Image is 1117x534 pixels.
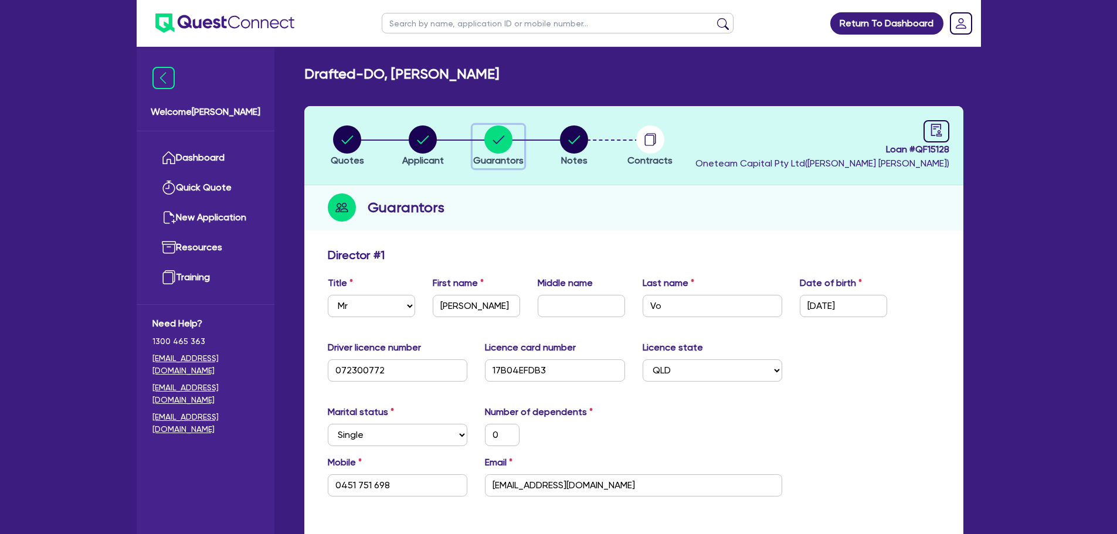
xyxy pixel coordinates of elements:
label: Date of birth [800,276,862,290]
span: Quotes [331,155,364,166]
a: Resources [152,233,259,263]
img: quest-connect-logo-blue [155,13,294,33]
img: resources [162,240,176,254]
h2: Drafted - DO, [PERSON_NAME] [304,66,499,83]
a: [EMAIL_ADDRESS][DOMAIN_NAME] [152,352,259,377]
label: Mobile [328,455,362,470]
input: Search by name, application ID or mobile number... [382,13,734,33]
a: Dashboard [152,143,259,173]
img: quick-quote [162,181,176,195]
label: Driver licence number [328,341,421,355]
label: Licence state [643,341,703,355]
label: Licence card number [485,341,576,355]
a: Dropdown toggle [946,8,976,39]
img: icon-menu-close [152,67,175,89]
span: Notes [561,155,588,166]
a: [EMAIL_ADDRESS][DOMAIN_NAME] [152,411,259,436]
label: Number of dependents [485,405,593,419]
span: Oneteam Capital Pty Ltd ( [PERSON_NAME] [PERSON_NAME] ) [695,158,949,169]
a: Training [152,263,259,292]
img: step-icon [328,193,356,222]
button: Quotes [330,125,365,168]
label: Middle name [538,276,593,290]
label: Last name [643,276,694,290]
a: audit [924,120,949,142]
span: Loan # QF15128 [695,142,949,157]
img: new-application [162,210,176,225]
button: Applicant [402,125,444,168]
a: Quick Quote [152,173,259,203]
span: Welcome [PERSON_NAME] [151,105,260,119]
span: Need Help? [152,317,259,331]
label: First name [433,276,484,290]
a: [EMAIL_ADDRESS][DOMAIN_NAME] [152,382,259,406]
label: Title [328,276,353,290]
span: 1300 465 363 [152,335,259,348]
span: Guarantors [473,155,524,166]
label: Marital status [328,405,394,419]
span: Applicant [402,155,444,166]
input: DD / MM / YYYY [800,295,887,317]
a: Return To Dashboard [830,12,943,35]
span: audit [930,124,943,137]
h3: Director # 1 [328,248,385,262]
button: Notes [559,125,589,168]
a: New Application [152,203,259,233]
h2: Guarantors [368,197,444,218]
label: Email [485,455,512,470]
img: training [162,270,176,284]
button: Guarantors [473,125,524,168]
span: Contracts [627,155,673,166]
button: Contracts [627,125,673,168]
